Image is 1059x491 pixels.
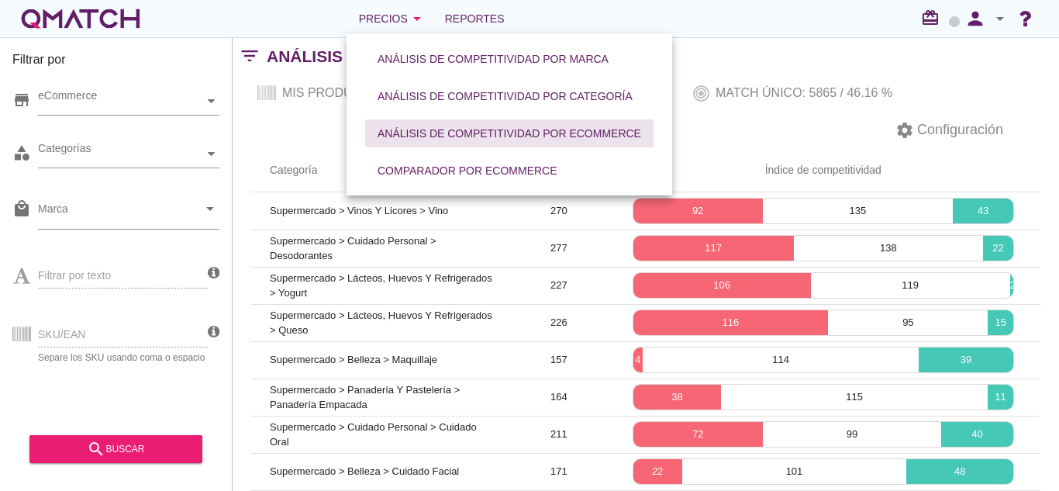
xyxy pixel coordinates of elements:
i: arrow_drop_down [408,9,426,28]
td: 157 [512,341,605,379]
i: store [12,91,31,109]
p: 11 [988,389,1013,405]
i: filter_list [233,56,267,57]
td: 171 [512,453,605,490]
span: Supermercado > Lácteos, Huevos Y Refrigerados > Queso [270,309,492,337]
h2: Análisis de competitividad por Categoría [267,44,654,69]
span: Reportes [445,9,505,28]
p: 106 [633,278,811,293]
button: Comparador por eCommerce [365,157,570,185]
button: Precios [347,3,439,34]
p: 15 [988,315,1013,330]
div: Análisis de competitividad por categoría [378,88,633,105]
th: Índice de competitividad: Not sorted. [606,149,1040,192]
div: Análisis de competitividad por marca [378,51,609,67]
p: 117 [633,240,794,256]
i: arrow_drop_down [201,199,219,218]
span: Supermercado > Panadería Y Pastelería > Panadería Empacada [270,384,460,411]
a: Análisis de competitividad por marca [359,40,627,78]
button: Análisis de competitividad por categoría [365,82,645,110]
i: arrow_drop_down [991,9,1009,28]
a: Reportes [439,3,511,34]
i: redeem [921,9,946,27]
p: 4 [633,352,643,368]
div: Precios [359,9,426,28]
td: 270 [512,192,605,230]
p: 22 [633,464,682,479]
span: Supermercado > Cuidado Personal > Cuidado Oral [270,421,477,448]
td: 277 [512,230,605,267]
p: 2 [1010,278,1013,293]
p: 72 [633,427,763,442]
button: buscar [29,435,202,463]
p: 22 [983,240,1013,256]
td: 226 [512,304,605,341]
span: Supermercado > Vinos Y Licores > Vino [270,205,448,216]
a: Comparador por eCommerce [359,152,576,189]
span: Supermercado > Belleza > Maquillaje [270,354,437,365]
span: Supermercado > Cuidado Personal > Desodorantes [270,235,436,262]
p: 43 [953,203,1013,219]
td: 227 [512,267,605,304]
p: 39 [919,352,1013,368]
button: Análisis de competitividad por eCommerce [365,119,654,147]
p: 99 [763,427,941,442]
p: 138 [794,240,983,256]
div: buscar [42,440,190,458]
a: Análisis de competitividad por eCommerce [359,115,660,152]
p: 48 [906,464,1013,479]
i: search [87,440,105,458]
h3: Filtrar por [12,50,219,75]
a: white-qmatch-logo [19,3,143,34]
p: 92 [633,203,763,219]
a: Análisis de competitividad por categoría [359,78,651,115]
span: Configuración [914,119,1003,140]
i: local_mall [12,199,31,218]
th: Categoría: Not sorted. [251,149,512,192]
p: 95 [828,315,988,330]
p: 116 [633,315,829,330]
p: 114 [643,352,919,368]
td: 211 [512,416,605,453]
p: 115 [721,389,988,405]
p: 135 [763,203,953,219]
div: Comparador por eCommerce [378,163,557,179]
button: Configuración [883,116,1016,144]
i: category [12,143,31,162]
td: 164 [512,379,605,416]
p: 38 [633,389,722,405]
p: 101 [682,464,907,479]
p: 119 [811,278,1010,293]
i: person [960,8,991,29]
button: Análisis de competitividad por marca [365,45,621,73]
div: Análisis de competitividad por eCommerce [378,126,641,142]
p: 40 [941,427,1013,442]
span: Supermercado > Belleza > Cuidado Facial [270,465,459,477]
i: settings [895,121,914,140]
span: Supermercado > Lácteos, Huevos Y Refrigerados > Yogurt [270,272,492,299]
